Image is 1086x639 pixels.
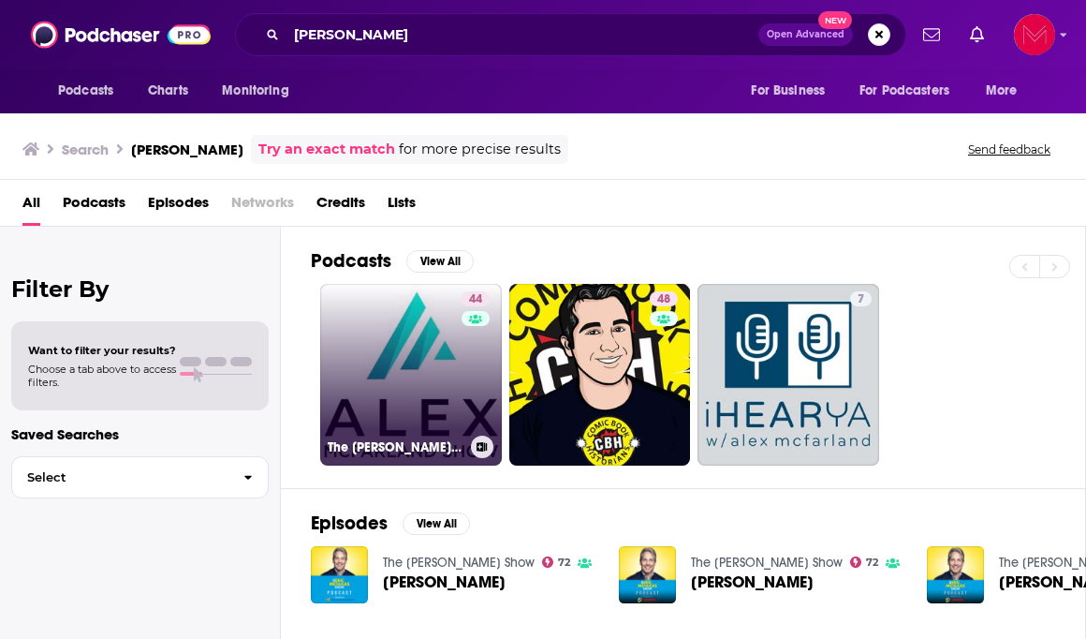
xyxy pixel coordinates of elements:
[148,78,188,104] span: Charts
[866,558,878,567] span: 72
[209,73,313,109] button: open menu
[58,78,113,104] span: Podcasts
[316,187,365,226] a: Credits
[222,78,288,104] span: Monitoring
[847,73,976,109] button: open menu
[28,344,176,357] span: Want to filter your results?
[136,73,199,109] a: Charts
[469,290,482,309] span: 44
[962,19,991,51] a: Show notifications dropdown
[311,512,388,535] h2: Episodes
[697,284,879,466] a: 7
[858,290,864,309] span: 7
[542,557,571,568] a: 72
[650,291,678,306] a: 48
[28,363,176,389] span: Choose a tab above to access filters.
[403,513,470,535] button: View All
[383,574,506,590] span: [PERSON_NAME]
[148,187,209,226] a: Episodes
[850,291,872,306] a: 7
[1014,14,1055,55] button: Show profile menu
[818,11,852,29] span: New
[859,78,949,104] span: For Podcasters
[738,73,848,109] button: open menu
[235,13,906,56] div: Search podcasts, credits, & more...
[462,291,490,306] a: 44
[962,141,1056,157] button: Send feedback
[11,275,269,303] h2: Filter By
[767,30,844,39] span: Open Advanced
[12,471,228,483] span: Select
[927,546,984,603] img: Alex McFarland
[131,141,243,158] h3: [PERSON_NAME]
[619,546,676,603] img: Alex McFarland
[751,78,825,104] span: For Business
[258,139,395,160] a: Try an exact match
[63,187,125,226] a: Podcasts
[399,139,561,160] span: for more precise results
[22,187,40,226] a: All
[383,555,535,571] a: The Eric Metaxas Show
[406,250,474,273] button: View All
[62,141,109,158] h3: Search
[850,557,879,568] a: 72
[691,574,814,590] a: Alex McFarland
[11,425,269,443] p: Saved Searches
[45,73,138,109] button: open menu
[328,439,463,455] h3: The [PERSON_NAME] Show
[973,73,1041,109] button: open menu
[916,19,947,51] a: Show notifications dropdown
[320,284,502,466] a: 44The [PERSON_NAME] Show
[558,558,570,567] span: 72
[311,249,391,273] h2: Podcasts
[31,17,211,52] img: Podchaser - Follow, Share and Rate Podcasts
[691,574,814,590] span: [PERSON_NAME]
[657,290,670,309] span: 48
[509,284,691,466] a: 48
[758,23,853,46] button: Open AdvancedNew
[383,574,506,590] a: Alex McFarland
[311,512,470,535] a: EpisodesView All
[231,187,294,226] span: Networks
[311,249,474,273] a: PodcastsView All
[1014,14,1055,55] img: User Profile
[311,546,368,603] img: Alex McFarland
[691,555,843,571] a: The Eric Metaxas Show
[11,456,269,498] button: Select
[388,187,416,226] a: Lists
[1014,14,1055,55] span: Logged in as Pamelamcclure
[986,78,1018,104] span: More
[286,20,758,50] input: Search podcasts, credits, & more...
